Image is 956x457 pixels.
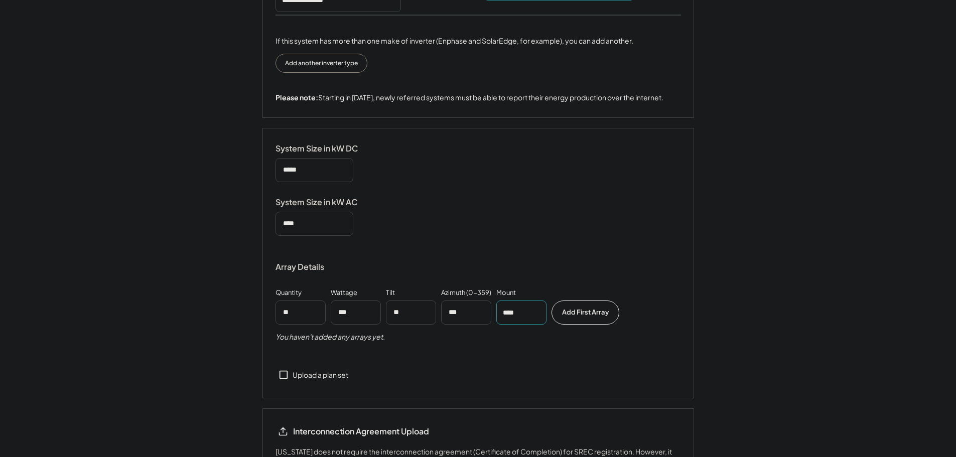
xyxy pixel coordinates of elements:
div: Starting in [DATE], newly referred systems must be able to report their energy production over th... [276,93,663,103]
div: Mount [496,288,516,298]
div: Array Details [276,261,326,273]
button: Add First Array [552,300,619,325]
div: Upload a plan set [293,370,348,380]
button: Add another inverter type [276,54,367,73]
div: System Size in kW DC [276,143,376,154]
div: Tilt [386,288,395,298]
div: Azimuth (0-359) [441,288,491,298]
strong: Please note: [276,93,318,102]
h5: You haven't added any arrays yet. [276,332,385,342]
div: Interconnection Agreement Upload [293,426,429,437]
div: If this system has more than one make of inverter (Enphase and SolarEdge, for example), you can a... [276,36,633,46]
div: System Size in kW AC [276,197,376,208]
div: Wattage [331,288,357,298]
div: Quantity [276,288,302,298]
